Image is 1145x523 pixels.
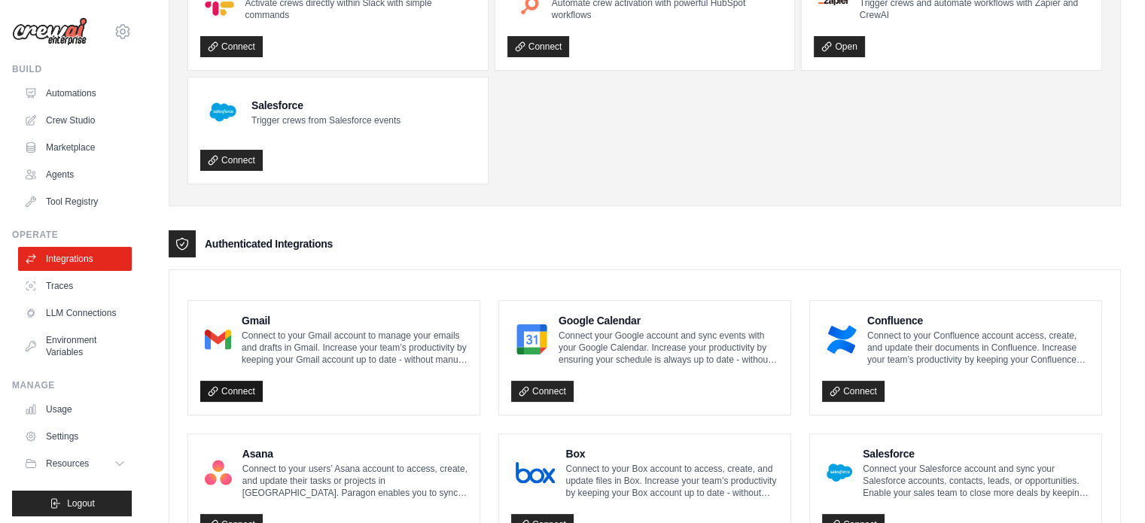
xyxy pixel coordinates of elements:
[18,135,132,160] a: Marketplace
[511,381,574,402] a: Connect
[867,313,1089,328] h4: Confluence
[12,229,132,241] div: Operate
[559,330,778,366] p: Connect your Google account and sync events with your Google Calendar. Increase your productivity...
[200,150,263,171] a: Connect
[18,301,132,325] a: LLM Connections
[12,17,87,46] img: Logo
[18,452,132,476] button: Resources
[205,458,232,488] img: Asana Logo
[12,379,132,391] div: Manage
[18,397,132,421] a: Usage
[814,36,864,57] a: Open
[863,463,1089,499] p: Connect your Salesforce account and sync your Salesforce accounts, contacts, leads, or opportunit...
[516,458,555,488] img: Box Logo
[242,463,467,499] p: Connect to your users’ Asana account to access, create, and update their tasks or projects in [GE...
[205,94,241,130] img: Salesforce Logo
[827,458,852,488] img: Salesforce Logo
[242,446,467,461] h4: Asana
[507,36,570,57] a: Connect
[12,491,132,516] button: Logout
[46,458,89,470] span: Resources
[867,330,1089,366] p: Connect to your Confluence account access, create, and update their documents in Confluence. Incr...
[251,114,400,126] p: Trigger crews from Salesforce events
[205,324,231,354] img: Gmail Logo
[200,36,263,57] a: Connect
[18,163,132,187] a: Agents
[565,446,778,461] h4: Box
[67,497,95,509] span: Logout
[242,330,467,366] p: Connect to your Gmail account to manage your emails and drafts in Gmail. Increase your team’s pro...
[242,313,467,328] h4: Gmail
[12,63,132,75] div: Build
[18,274,132,298] a: Traces
[559,313,778,328] h4: Google Calendar
[18,328,132,364] a: Environment Variables
[822,381,885,402] a: Connect
[827,324,857,354] img: Confluence Logo
[18,424,132,449] a: Settings
[200,381,263,402] a: Connect
[18,81,132,105] a: Automations
[205,236,333,251] h3: Authenticated Integrations
[863,446,1089,461] h4: Salesforce
[18,190,132,214] a: Tool Registry
[565,463,778,499] p: Connect to your Box account to access, create, and update files in Box. Increase your team’s prod...
[1070,451,1145,523] iframe: Chat Widget
[516,324,548,354] img: Google Calendar Logo
[18,108,132,132] a: Crew Studio
[18,247,132,271] a: Integrations
[251,98,400,113] h4: Salesforce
